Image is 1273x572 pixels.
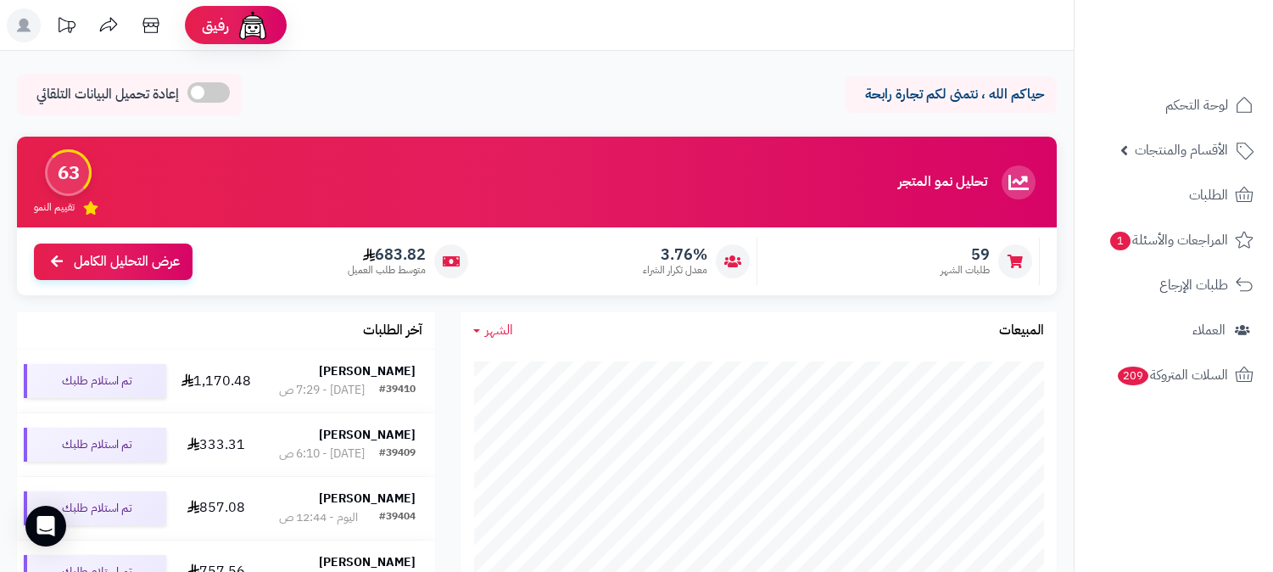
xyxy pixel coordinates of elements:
span: إعادة تحميل البيانات التلقائي [36,85,179,104]
a: السلات المتروكة209 [1085,355,1263,395]
a: المراجعات والأسئلة1 [1085,220,1263,261]
div: #39404 [379,509,416,526]
div: تم استلام طلبك [24,491,166,525]
a: الشهر [473,321,513,340]
strong: [PERSON_NAME] [319,362,416,380]
span: الشهر [485,320,513,340]
a: الطلبات [1085,175,1263,216]
strong: [PERSON_NAME] [319,553,416,571]
span: رفيق [202,15,229,36]
span: معدل تكرار الشراء [643,263,707,278]
h3: تحليل نمو المتجر [898,175,987,190]
p: حياكم الله ، نتمنى لكم تجارة رابحة [857,85,1044,104]
span: 683.82 [348,245,426,264]
a: تحديثات المنصة [45,8,87,47]
td: 857.08 [173,477,260,540]
div: [DATE] - 7:29 ص [279,382,365,399]
div: اليوم - 12:44 ص [279,509,358,526]
span: 3.76% [643,245,707,264]
span: 59 [941,245,990,264]
td: 333.31 [173,413,260,476]
span: طلبات الشهر [941,263,990,278]
div: Open Intercom Messenger [25,506,66,547]
span: طلبات الإرجاع [1159,273,1228,297]
a: لوحة التحكم [1085,85,1263,126]
div: تم استلام طلبك [24,428,166,462]
strong: [PERSON_NAME] [319,490,416,508]
span: الأقسام والمنتجات [1135,138,1228,162]
img: ai-face.png [236,8,270,42]
td: 1,170.48 [173,350,260,412]
div: #39409 [379,446,416,463]
h3: آخر الطلبات [363,323,422,339]
a: عرض التحليل الكامل [34,244,193,280]
div: تم استلام طلبك [24,364,166,398]
div: #39410 [379,382,416,399]
span: الطلبات [1189,183,1228,207]
span: العملاء [1192,318,1226,342]
a: العملاء [1085,310,1263,350]
span: 1 [1110,232,1131,250]
span: لوحة التحكم [1165,93,1228,117]
span: المراجعات والأسئلة [1108,228,1228,252]
span: تقييم النمو [34,200,75,215]
div: [DATE] - 6:10 ص [279,446,365,463]
span: 209 [1118,367,1148,385]
span: السلات المتروكة [1116,363,1228,387]
h3: المبيعات [999,323,1044,339]
a: طلبات الإرجاع [1085,265,1263,306]
strong: [PERSON_NAME] [319,426,416,444]
span: متوسط طلب العميل [348,263,426,278]
span: عرض التحليل الكامل [74,252,180,272]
